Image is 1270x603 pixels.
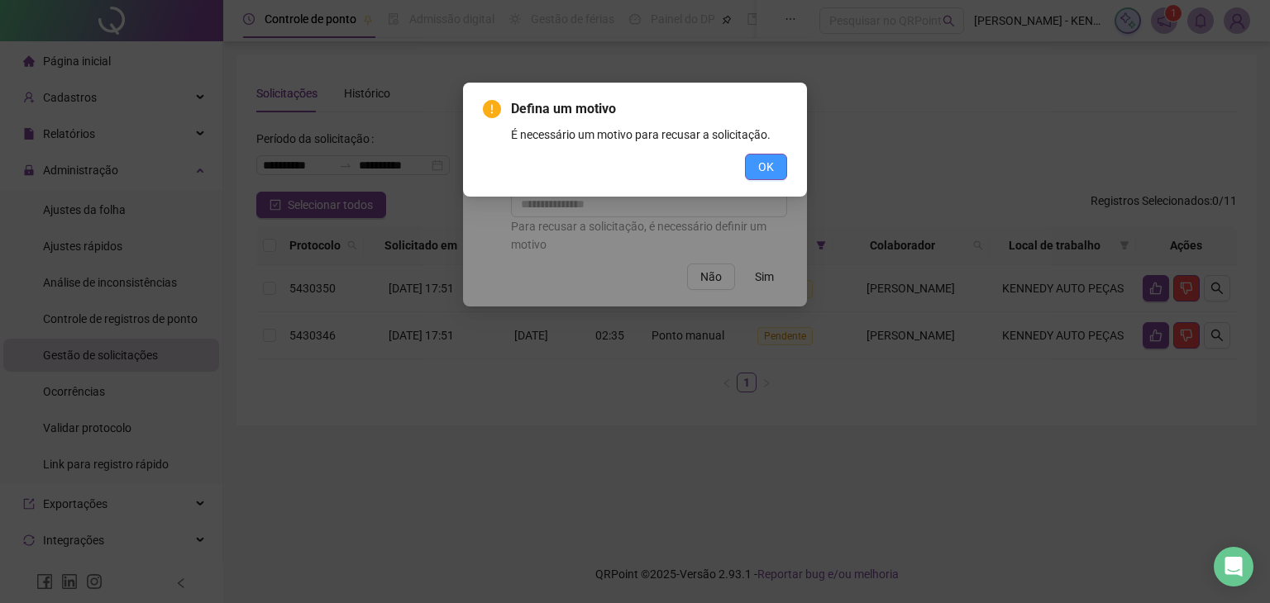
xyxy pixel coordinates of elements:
[511,126,787,144] div: É necessário um motivo para recusar a solicitação.
[745,154,787,180] button: OK
[758,158,774,176] span: OK
[1214,547,1253,586] div: Open Intercom Messenger
[483,100,501,118] span: exclamation-circle
[511,99,787,119] span: Defina um motivo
